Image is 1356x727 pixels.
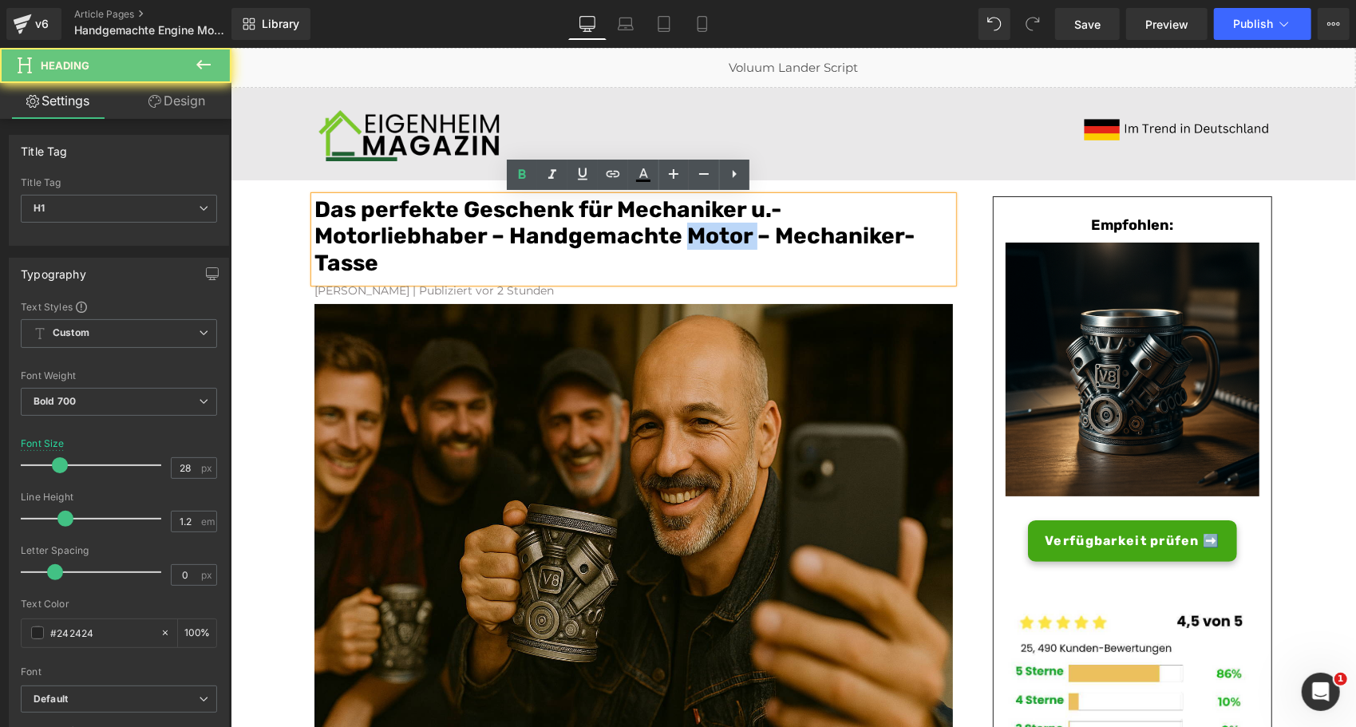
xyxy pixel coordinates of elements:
span: Library [262,17,299,31]
div: v6 [32,14,52,34]
span: Preview [1145,16,1188,33]
a: Laptop [607,8,645,40]
span: em [201,516,215,527]
div: Title Tag [21,136,68,158]
a: Preview [1126,8,1208,40]
b: H1 [34,202,45,214]
font: Das perfekte Geschenk für Mechaniker u.- Motorliebhaber – Handgemachte Motor – Mechaniker-Tasse [84,148,684,228]
div: Letter Spacing [21,545,217,556]
div: Font [21,666,217,678]
a: Desktop [568,8,607,40]
div: Line Height [21,492,217,503]
a: Tablet [645,8,683,40]
iframe: Intercom live chat [1302,673,1340,711]
div: Typography [21,259,86,281]
span: Save [1074,16,1101,33]
a: Article Pages [74,8,258,21]
div: Text Color [21,599,217,610]
a: v6 [6,8,61,40]
button: Redo [1017,8,1049,40]
div: Text Styles [21,300,217,313]
button: Undo [978,8,1010,40]
button: Publish [1214,8,1311,40]
span: Heading [41,59,89,72]
b: Custom [53,326,89,340]
div: Title Tag [21,177,217,188]
i: Default [34,693,68,706]
a: Verfügbarkeit prüfen ➡️ [797,472,1006,514]
span: Publish [1233,18,1273,30]
a: New Library [231,8,310,40]
span: Verfügbarkeit prüfen ➡️ [814,484,989,503]
h3: Empfohlen: [787,168,1017,187]
font: [PERSON_NAME] | Publiziert vor 2 Stunden [84,235,323,250]
a: Design [119,83,235,119]
span: Handgemachte Engine Motor Adv [74,24,227,37]
div: % [178,619,216,647]
b: Bold 700 [34,395,76,407]
span: 1 [1334,673,1347,686]
div: Font Weight [21,370,217,381]
div: Font Size [21,438,65,449]
button: More [1318,8,1350,40]
span: px [201,463,215,473]
input: Color [50,624,152,642]
a: Mobile [683,8,721,40]
span: px [201,570,215,580]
